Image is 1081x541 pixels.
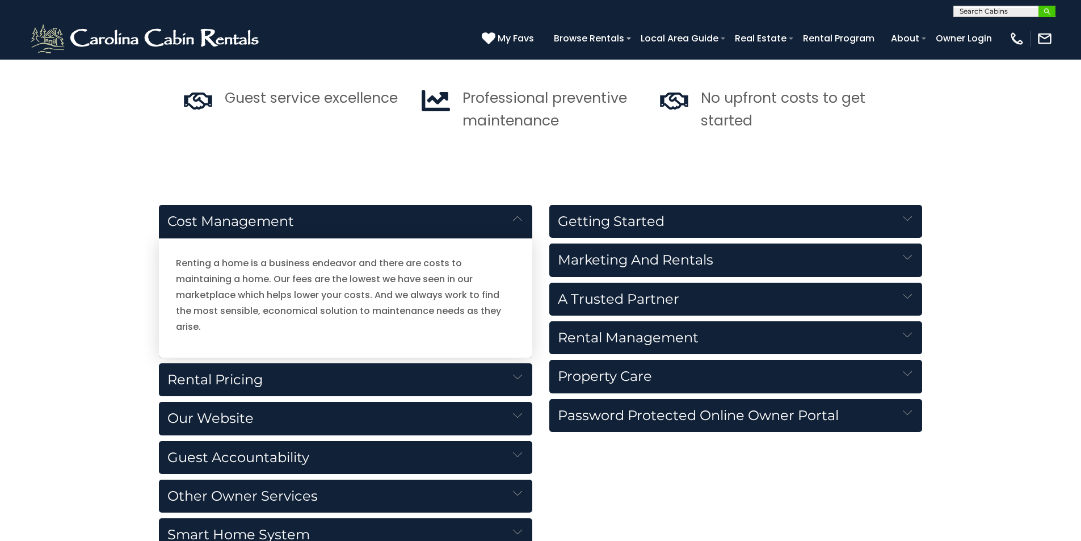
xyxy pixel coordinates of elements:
p: Guest service excellence [225,87,398,110]
img: down-arrow-card.svg [513,214,522,223]
a: Local Area Guide [635,28,724,48]
p: No upfront costs to get started [701,87,865,132]
h5: A Trusted Partner [549,283,923,316]
img: mail-regular-white.png [1037,31,1053,47]
img: down-arrow-card.svg [903,330,912,339]
img: down-arrow-card.svg [903,214,912,223]
img: down-arrow-card.svg [903,408,912,417]
a: Real Estate [729,28,792,48]
h5: Cost Management [159,205,532,238]
a: Owner Login [930,28,998,48]
p: Professional preventive maintenance [462,87,627,132]
a: About [885,28,925,48]
img: down-arrow-card.svg [513,489,522,498]
a: Browse Rentals [548,28,630,48]
h5: Marketing and Rentals [549,244,923,276]
a: My Favs [482,31,537,46]
img: down-arrow-card.svg [903,253,912,262]
img: down-arrow-card.svg [513,527,522,536]
p: Renting a home is a business endeavor and there are costs to maintaining a home. Our fees are the... [176,255,515,335]
img: phone-regular-white.png [1009,31,1025,47]
h5: Guest Accountability [159,441,532,474]
img: down-arrow-card.svg [903,292,912,301]
a: Rental Program [797,28,880,48]
img: down-arrow-card.svg [513,372,522,381]
h5: Getting Started [549,205,923,238]
h5: Rental Pricing [159,363,532,396]
img: down-arrow-card.svg [903,369,912,378]
h5: Property Care [549,360,923,393]
h5: Password Protected Online Owner Portal [549,399,923,432]
span: My Favs [498,31,534,45]
h5: Rental Management [549,321,923,354]
img: down-arrow-card.svg [513,450,522,459]
h5: Our Website [159,402,532,435]
h5: Other Owner Services [159,480,532,513]
img: down-arrow-card.svg [513,411,522,420]
img: White-1-2.png [28,22,264,56]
